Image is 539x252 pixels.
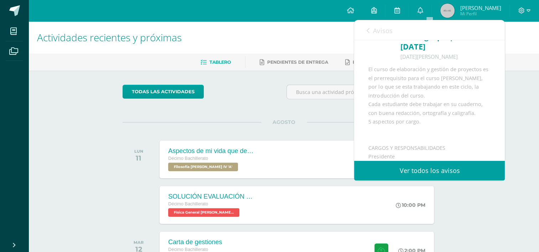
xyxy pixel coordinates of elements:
span: [DATE] [400,41,425,52]
span: Décimo Bachillerato [168,156,208,161]
div: LUN [134,149,143,154]
span: Tablero [209,59,231,65]
div: Carta de gestiones [168,238,241,246]
input: Busca una actividad próxima aquí... [287,85,445,99]
a: Entregadas [345,57,384,68]
div: MAR [134,240,144,245]
span: Avisos [373,26,392,35]
a: Tablero [201,57,231,68]
a: Ver todos los avisos [354,161,505,180]
span: Pendientes de entrega [267,59,328,65]
span: Entregadas [353,59,384,65]
span: Décimo Bachillerato [168,201,208,206]
div: 10:00 PM [396,202,425,208]
span: AGOSTO [261,119,307,125]
a: todas las Actividades [123,85,204,99]
span: [PERSON_NAME] [460,4,501,11]
span: Actividades recientes y próximas [37,31,182,44]
span: Décimo Bachillerato [168,247,208,252]
div: [DATE][PERSON_NAME] [400,52,491,62]
div: El curso de elaboración y gestión de proyectos es el prerrequisito para el curso [PERSON_NAME], p... [368,65,491,213]
img: 45x45 [440,4,455,18]
div: SOLUCIÓN EVALUACIÓN FINAL U3 [168,193,254,200]
div: Aspectos de mi vida que debo cambiar. [168,147,254,155]
span: Filosofía Bach IV 'A' [168,163,238,171]
a: Pendientes de entrega [260,57,328,68]
div: 11 [134,154,143,162]
span: Mi Perfil [460,11,501,17]
span: Física General Bach IV 'A' [168,208,239,217]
